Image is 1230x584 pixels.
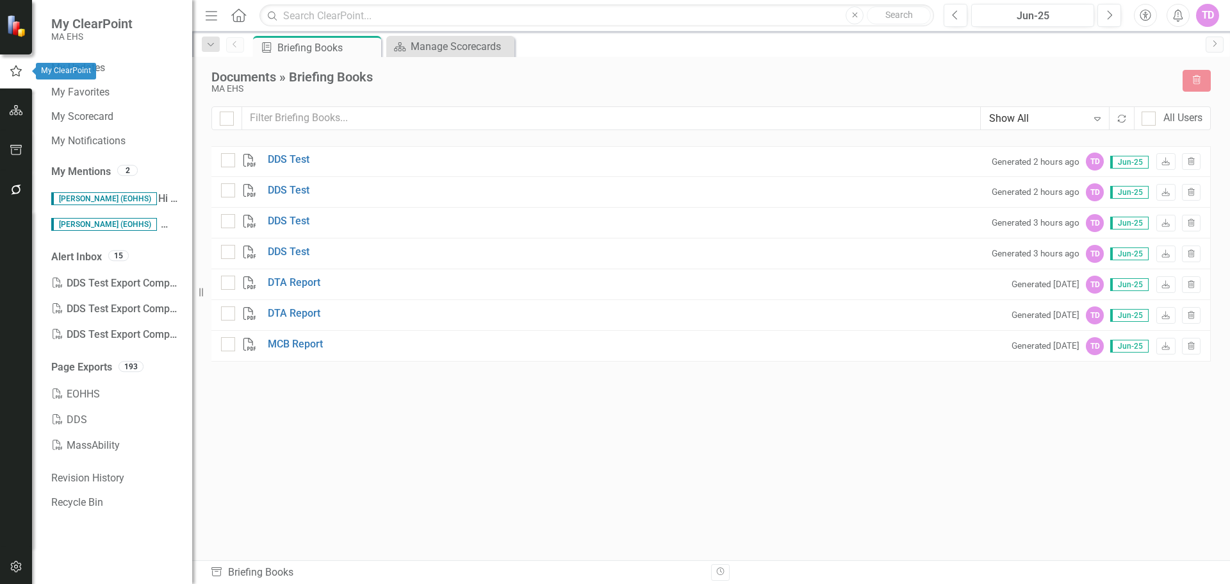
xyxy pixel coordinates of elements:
a: DTA Report [268,276,320,290]
a: DTA Report [268,306,320,321]
a: Revision History [51,471,179,486]
span: Jun-25 [1110,217,1149,229]
div: 193 [119,361,143,372]
span: Search [885,10,913,20]
button: Jun-25 [971,4,1094,27]
button: TD [1196,4,1219,27]
div: TD [1086,214,1104,232]
a: My Mentions [51,165,111,179]
a: MCB Report [268,337,323,352]
div: Jun-25 [976,8,1090,24]
div: All Users [1163,111,1202,126]
div: TD [1086,276,1104,294]
small: Generated 2 hours ago [992,156,1079,168]
div: MA EHS [211,84,1170,94]
a: My Updates [51,61,179,76]
a: DDS Test [268,214,309,229]
small: Generated 3 hours ago [992,217,1079,229]
div: Documents » Briefing Books [211,70,1170,84]
img: ClearPoint Strategy [6,15,29,37]
div: TD [1086,337,1104,355]
span: Hi [PERSON_NAME], this is the report I referenced during our meeting. It has a list of the follow... [51,192,701,204]
small: MA EHS [51,31,133,42]
input: Search ClearPoint... [259,4,934,27]
a: DDS [51,407,179,433]
div: TD [1086,306,1104,324]
div: TD [1086,183,1104,201]
a: MassAbility [51,433,179,458]
div: DDS Test Export Complete [51,296,179,322]
small: Generated [DATE] [1012,340,1079,352]
div: Briefing Books [210,565,701,580]
div: TD [1086,153,1104,171]
small: Generated 2 hours ago [992,186,1079,198]
a: Manage Scorecards [389,38,511,54]
a: My Notifications [51,134,179,149]
a: DDS Test [268,183,309,198]
span: Hello, all. Please review this mock up. We can discuss feedback during the strategy planning meet... [51,218,874,230]
a: Page Exports [51,360,112,375]
span: Jun-25 [1110,186,1149,199]
div: Briefing Books [277,40,378,56]
small: Generated 3 hours ago [992,247,1079,260]
div: Manage Scorecards [411,38,511,54]
a: DDS Test [268,245,309,260]
span: [PERSON_NAME] (EOHHS) [51,218,157,231]
small: Generated [DATE] [1012,309,1079,321]
a: EOHHS [51,381,179,407]
input: Filter Briefing Books... [242,106,981,130]
div: Show All [989,112,1087,126]
div: DDS Test Export Complete [51,322,179,347]
a: My Scorecard [51,110,179,124]
div: TD [1086,245,1104,263]
div: My ClearPoint [36,63,96,79]
a: My Favorites [51,85,179,100]
div: DDS Test Export Complete [51,271,179,296]
span: My ClearPoint [51,16,133,31]
a: Alert Inbox [51,250,102,265]
span: Jun-25 [1110,309,1149,322]
span: Jun-25 [1110,156,1149,169]
span: Jun-25 [1110,340,1149,353]
a: Recycle Bin [51,496,179,510]
a: DDS Test [268,153,309,167]
small: Generated [DATE] [1012,278,1079,290]
span: Jun-25 [1110,247,1149,260]
span: Jun-25 [1110,278,1149,291]
span: [PERSON_NAME] (EOHHS) [51,192,157,205]
button: Search [867,6,931,24]
div: 2 [117,165,138,176]
div: 15 [108,250,129,261]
